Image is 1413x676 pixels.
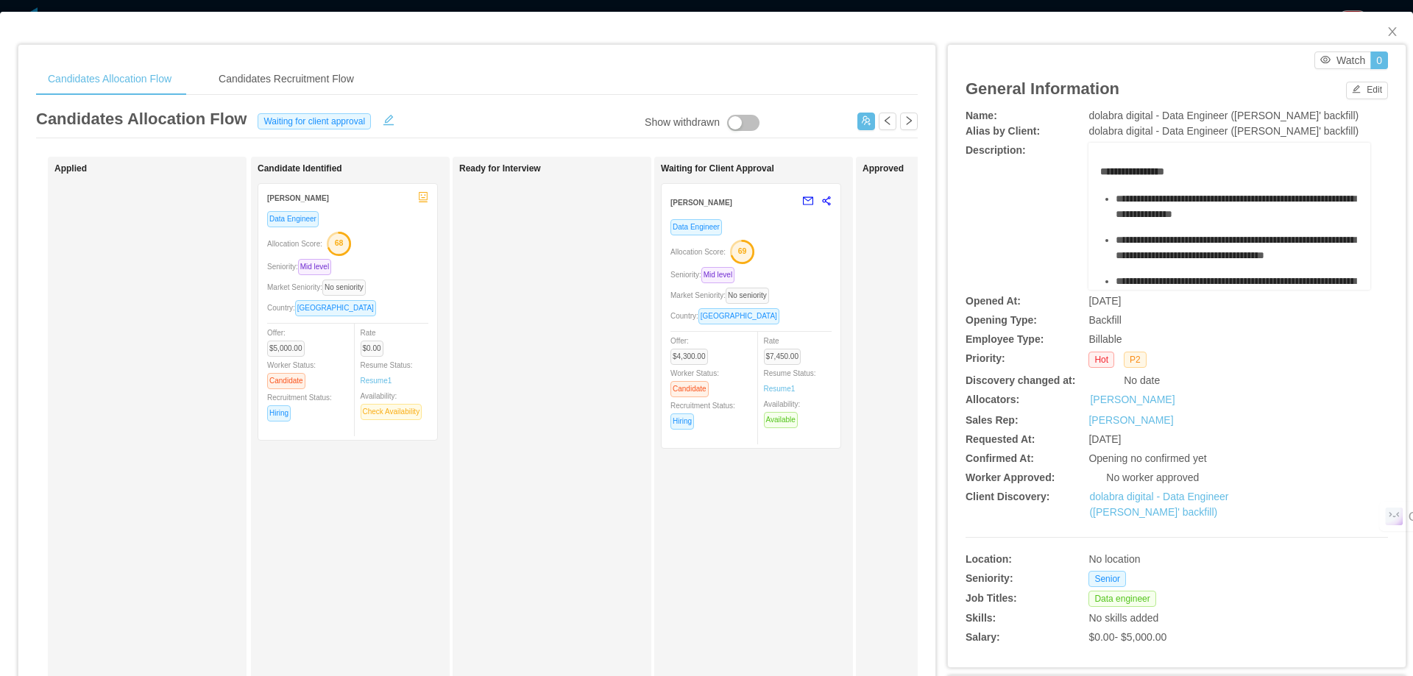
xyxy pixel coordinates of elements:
span: Market Seniority: [670,291,775,299]
div: rdw-editor [1100,164,1359,311]
b: Description: [966,144,1026,156]
b: Job Titles: [966,592,1017,604]
span: $5,000.00 [267,341,305,357]
span: [DATE] [1088,295,1121,307]
button: 69 [726,239,755,263]
button: 68 [322,231,352,255]
b: Skills: [966,612,996,624]
a: Resume1 [764,383,796,394]
span: Country: [670,312,785,320]
i: icon: close [1387,26,1398,38]
span: Country: [267,304,382,312]
text: 69 [738,246,747,255]
h1: Candidate Identified [258,163,464,174]
b: Employee Type: [966,333,1044,345]
a: [PERSON_NAME] [1088,414,1173,426]
span: Senior [1088,571,1126,587]
button: Close [1372,12,1413,53]
span: P2 [1124,352,1147,368]
h1: Applied [54,163,261,174]
span: Resume Status: [361,361,413,385]
b: Priority: [966,352,1005,364]
span: Seniority: [267,263,337,271]
article: Candidates Allocation Flow [36,107,247,131]
button: icon: eyeWatch [1314,51,1371,69]
b: Name: [966,110,997,121]
span: Recruitment Status: [670,402,735,425]
b: Confirmed At: [966,452,1034,464]
span: Candidate [267,373,305,389]
b: Sales Rep: [966,414,1019,426]
span: Rate [764,337,807,360]
span: Hiring [670,413,694,430]
span: Offer: [670,337,714,360]
span: Rate [361,329,389,352]
span: $7,450.00 [764,349,801,365]
strong: [PERSON_NAME] [267,194,329,202]
article: General Information [966,77,1119,101]
strong: [PERSON_NAME] [670,199,732,207]
b: Salary: [966,631,1000,643]
b: Discovery changed at: [966,374,1075,386]
b: Client Discovery: [966,491,1049,502]
span: Market Seniority: [267,283,372,291]
span: Opening no confirmed yet [1088,452,1206,464]
span: dolabra digital - Data Engineer ([PERSON_NAME]' backfill) [1088,125,1359,137]
span: Seniority: [670,271,740,279]
a: Resume1 [361,375,392,386]
span: Check Availability [361,404,422,420]
span: Worker Status: [267,361,316,385]
b: Location: [966,553,1012,565]
div: Show withdrawn [645,115,720,131]
span: Hot [1088,352,1114,368]
span: No date [1124,374,1160,386]
span: Offer: [267,329,311,352]
div: No location [1088,552,1300,567]
span: Available [764,412,798,428]
h1: Approved [863,163,1069,174]
div: Candidates Recruitment Flow [207,63,366,96]
span: Data Engineer [267,211,319,227]
b: Opening Type: [966,314,1037,326]
button: icon: edit [377,111,400,126]
button: icon: right [900,113,918,130]
button: icon: usergroup-add [857,113,875,130]
span: share-alt [821,196,832,206]
span: No worker approved [1106,472,1199,483]
h1: Waiting for Client Approval [661,163,867,174]
span: No skills added [1088,612,1158,624]
b: Opened At: [966,295,1021,307]
span: Allocation Score: [267,240,322,248]
a: [PERSON_NAME] [1090,392,1175,408]
span: Waiting for client approval [258,113,371,129]
span: robot [418,192,428,202]
b: Requested At: [966,433,1035,445]
span: Data Engineer [670,219,722,235]
b: Worker Approved: [966,472,1055,483]
span: No seniority [322,280,366,296]
span: Hiring [267,405,291,421]
a: dolabra digital - Data Engineer ([PERSON_NAME]' backfill) [1089,491,1228,518]
text: 68 [335,238,344,247]
span: Billable [1088,333,1122,345]
button: 0 [1370,51,1388,69]
b: Allocators: [966,394,1019,405]
span: $0.00 [361,341,383,357]
button: icon: editEdit [1346,82,1388,99]
span: Worker Status: [670,369,719,393]
span: $0.00 - $5,000.00 [1088,631,1166,643]
span: Resume Status: [764,369,816,393]
span: $4,300.00 [670,349,708,365]
h1: Ready for Interview [459,163,665,174]
span: Availability: [764,400,804,424]
span: Data engineer [1088,591,1155,607]
span: Recruitment Status: [267,394,332,417]
span: [GEOGRAPHIC_DATA] [698,308,779,324]
span: Allocation Score: [670,248,726,256]
span: Mid level [298,259,331,275]
span: Candidate [670,381,709,397]
button: icon: left [879,113,896,130]
span: Backfill [1088,314,1121,326]
div: Candidates Allocation Flow [36,63,183,96]
span: [GEOGRAPHIC_DATA] [295,300,376,316]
